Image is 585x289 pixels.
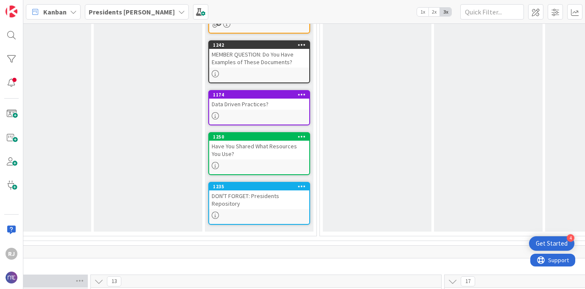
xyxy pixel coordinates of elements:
[209,190,309,209] div: DON'T FORGET: Presidents Repository
[428,8,440,16] span: 2x
[209,49,309,68] div: MEMBER QUESTION: Do You Have Examples of These Documents?
[209,99,309,110] div: Data Driven Practices?
[209,91,309,110] div: 1174Data Driven Practices?
[461,276,475,286] span: 17
[213,42,309,48] div: 1242
[209,133,309,141] div: 1250
[213,92,309,98] div: 1174
[209,41,309,49] div: 1242
[6,6,17,17] img: Visit kanbanzone.com
[417,8,428,16] span: 1x
[6,272,17,283] img: avatar
[107,276,121,286] span: 13
[209,133,309,159] div: 1250Have You Shared What Resources You Use?
[213,134,309,140] div: 1250
[89,8,175,16] b: Presidents [PERSON_NAME]
[208,40,310,83] a: 1242MEMBER QUESTION: Do You Have Examples of These Documents?
[209,183,309,190] div: 1235
[536,239,568,248] div: Get Started
[213,184,309,190] div: 1235
[209,141,309,159] div: Have You Shared What Resources You Use?
[208,90,310,125] a: 1174Data Driven Practices?
[209,41,309,68] div: 1242MEMBER QUESTION: Do You Have Examples of These Documents?
[208,132,310,175] a: 1250Have You Shared What Resources You Use?
[440,8,451,16] span: 3x
[209,183,309,209] div: 1235DON'T FORGET: Presidents Repository
[18,1,39,11] span: Support
[208,182,310,225] a: 1235DON'T FORGET: Presidents Repository
[460,4,524,20] input: Quick Filter...
[6,248,17,260] div: RJ
[43,7,67,17] span: Kanban
[209,91,309,99] div: 1174
[529,236,574,251] div: Open Get Started checklist, remaining modules: 4
[567,234,574,242] div: 4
